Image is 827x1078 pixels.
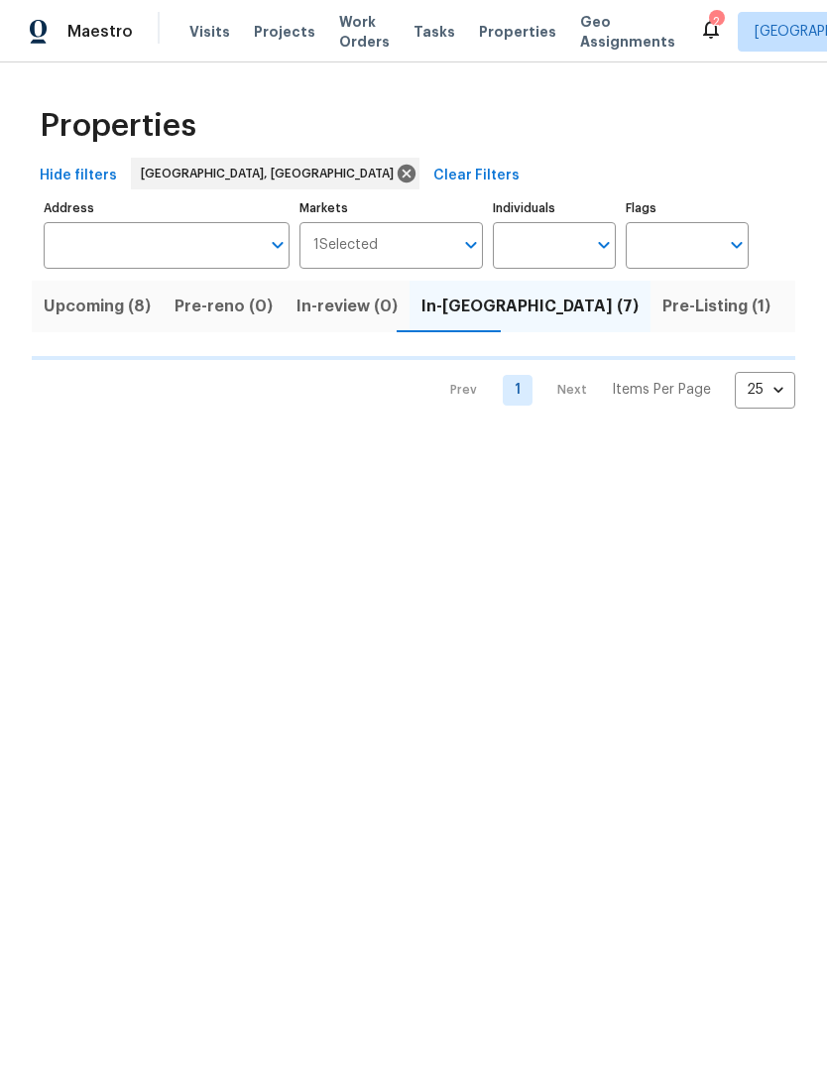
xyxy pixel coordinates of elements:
span: Projects [254,22,315,42]
button: Clear Filters [425,158,528,194]
span: 1 Selected [313,237,378,254]
button: Open [457,231,485,259]
span: Visits [189,22,230,42]
div: [GEOGRAPHIC_DATA], [GEOGRAPHIC_DATA] [131,158,419,189]
nav: Pagination Navigation [431,372,795,409]
span: Work Orders [339,12,390,52]
span: Tasks [413,25,455,39]
p: Items Per Page [612,380,711,400]
span: Maestro [67,22,133,42]
label: Address [44,202,290,214]
button: Open [723,231,751,259]
a: Goto page 1 [503,375,532,406]
span: Upcoming (8) [44,293,151,320]
button: Open [264,231,292,259]
span: Pre-Listing (1) [662,293,770,320]
label: Individuals [493,202,616,214]
button: Open [590,231,618,259]
label: Markets [299,202,484,214]
span: [GEOGRAPHIC_DATA], [GEOGRAPHIC_DATA] [141,164,402,183]
span: Clear Filters [433,164,520,188]
span: Properties [40,116,196,136]
span: In-review (0) [296,293,398,320]
span: Geo Assignments [580,12,675,52]
label: Flags [626,202,749,214]
span: Pre-reno (0) [175,293,273,320]
span: In-[GEOGRAPHIC_DATA] (7) [421,293,639,320]
div: 2 [709,12,723,32]
button: Hide filters [32,158,125,194]
span: Hide filters [40,164,117,188]
div: 25 [735,364,795,416]
span: Properties [479,22,556,42]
